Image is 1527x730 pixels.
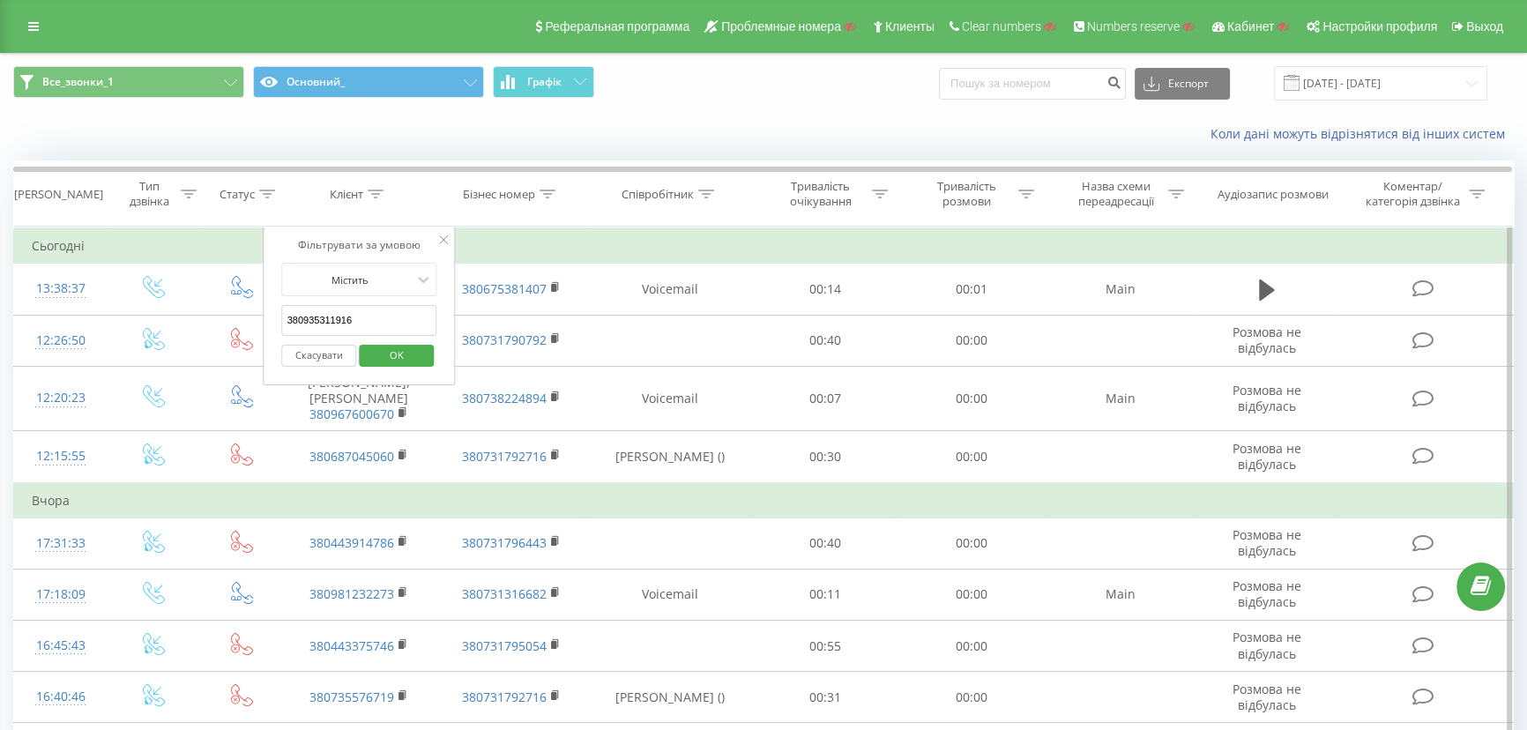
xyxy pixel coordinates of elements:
[751,672,898,723] td: 00:31
[309,406,394,422] a: 380967600670
[1361,179,1464,209] div: Коментар/категорія дзвінка
[587,672,751,723] td: [PERSON_NAME] ()
[32,629,90,663] div: 16:45:43
[1233,577,1301,610] span: Розмова не відбулась
[359,345,434,367] button: OK
[372,341,421,369] span: OK
[42,75,114,89] span: Все_звонки_1
[32,381,90,415] div: 12:20:23
[309,637,394,654] a: 380443375746
[751,431,898,483] td: 00:30
[123,179,176,209] div: Тип дзвінка
[462,331,547,348] a: 380731790792
[32,680,90,714] div: 16:40:46
[1233,324,1301,356] span: Розмова не відбулась
[220,187,255,202] div: Статус
[462,534,547,551] a: 380731796443
[751,621,898,672] td: 00:55
[1227,19,1274,34] span: Кабинет
[13,66,244,98] button: Все_звонки_1
[282,305,437,336] input: Введіть значення
[1233,681,1301,713] span: Розмова не відбулась
[282,236,437,254] div: Фільтрувати за умовою
[1045,366,1197,431] td: Main
[462,585,547,602] a: 380731316682
[751,264,898,315] td: 00:14
[463,187,535,202] div: Бізнес номер
[32,577,90,612] div: 17:18:09
[1045,569,1197,620] td: Main
[962,19,1041,34] span: Clear numbers
[898,431,1045,483] td: 00:00
[309,534,394,551] a: 380443914786
[32,526,90,561] div: 17:31:33
[32,324,90,358] div: 12:26:50
[1069,179,1164,209] div: Назва схеми переадресації
[282,345,357,367] button: Скасувати
[309,448,394,465] a: 380687045060
[773,179,868,209] div: Тривалість очікування
[1210,125,1514,142] a: Коли дані можуть відрізнятися вiд інших систем
[885,19,935,34] span: Клиенты
[545,19,689,34] span: Реферальная программа
[309,585,394,602] a: 380981232273
[751,315,898,366] td: 00:40
[1233,440,1301,473] span: Розмова не відбулась
[1322,19,1437,34] span: Настройки профиля
[462,390,547,406] a: 380738224894
[721,19,841,34] span: Проблемные номера
[527,76,562,88] span: Графік
[14,483,1514,518] td: Вчора
[1135,68,1230,100] button: Експорт
[920,179,1014,209] div: Тривалість розмови
[330,187,363,202] div: Клієнт
[462,689,547,705] a: 380731792716
[898,569,1045,620] td: 00:00
[939,68,1126,100] input: Пошук за номером
[587,264,751,315] td: Voicemail
[898,621,1045,672] td: 00:00
[462,637,547,654] a: 380731795054
[1087,19,1180,34] span: Numbers reserve
[1233,382,1301,414] span: Розмова не відбулась
[32,272,90,306] div: 13:38:37
[283,366,436,431] td: [PERSON_NAME], [PERSON_NAME]
[493,66,594,98] button: Графік
[462,280,547,297] a: 380675381407
[1045,264,1197,315] td: Main
[462,448,547,465] a: 380731792716
[587,569,751,620] td: Voicemail
[751,366,898,431] td: 00:07
[751,569,898,620] td: 00:11
[309,689,394,705] a: 380735576719
[1233,526,1301,559] span: Розмова не відбулась
[14,228,1514,264] td: Сьогодні
[1218,187,1329,202] div: Аудіозапис розмови
[32,439,90,473] div: 12:15:55
[253,66,484,98] button: Основний_
[1233,629,1301,661] span: Розмова не відбулась
[898,672,1045,723] td: 00:00
[587,431,751,483] td: [PERSON_NAME] ()
[1466,19,1503,34] span: Выход
[587,366,751,431] td: Voicemail
[751,518,898,569] td: 00:40
[898,264,1045,315] td: 00:01
[898,315,1045,366] td: 00:00
[622,187,694,202] div: Співробітник
[14,187,103,202] div: [PERSON_NAME]
[898,518,1045,569] td: 00:00
[898,366,1045,431] td: 00:00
